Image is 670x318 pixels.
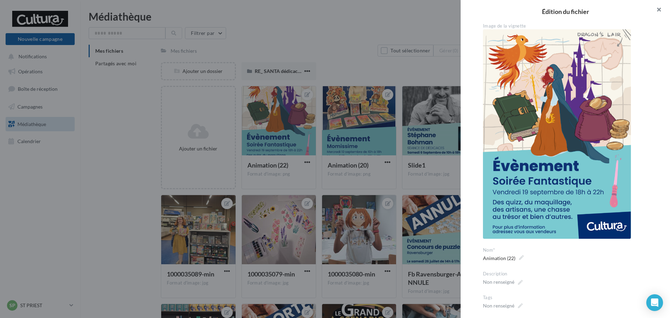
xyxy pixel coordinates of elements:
[483,277,523,287] span: Non renseigné
[483,29,631,239] img: Animation (22)
[483,23,653,29] div: Image de la vignette
[646,294,663,311] div: Open Intercom Messenger
[472,8,659,15] h2: Édition du fichier
[483,295,653,301] div: Tags
[483,302,514,309] div: Non renseigné
[483,253,524,263] span: Animation (22)
[483,271,653,277] div: Description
